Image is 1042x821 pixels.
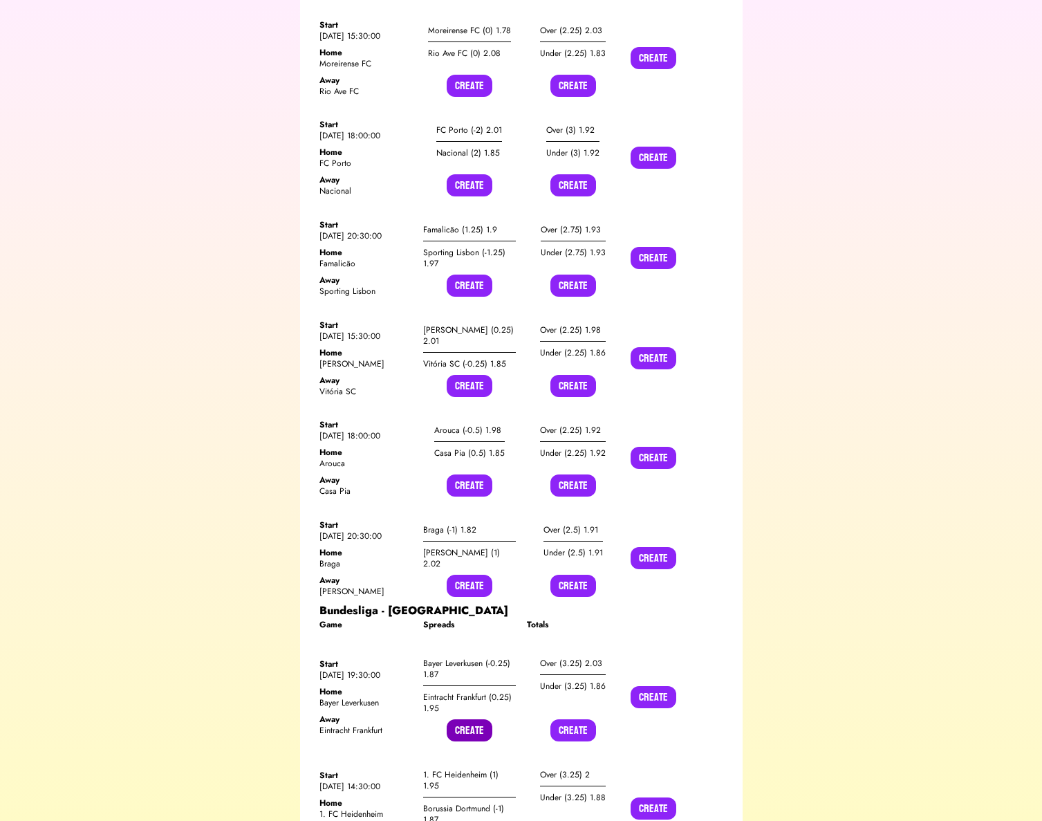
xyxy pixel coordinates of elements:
div: Over (3.25) 2.03 [540,652,606,675]
div: Start [319,658,412,670]
div: Spreads [423,619,516,630]
div: Home [319,547,412,558]
div: Vitória SC [319,386,412,397]
div: 1. FC Heidenheim [319,809,412,820]
div: Start [319,770,412,781]
button: Create [631,797,676,820]
div: Under (3.25) 1.88 [540,786,606,809]
div: Casa Pia (0.5) 1.85 [434,442,505,464]
div: [DATE] 14:30:00 [319,781,412,792]
div: Over (3.25) 2 [540,764,606,786]
div: [DATE] 18:00:00 [319,130,412,141]
div: Away [319,275,412,286]
div: [DATE] 19:30:00 [319,670,412,681]
div: [PERSON_NAME] [319,358,412,369]
div: Rio Ave FC (0) 2.08 [428,42,511,64]
div: Over (2.25) 1.92 [540,419,606,442]
div: 1. FC Heidenheim (1) 1.95 [423,764,516,797]
div: Under (2.75) 1.93 [541,241,606,264]
div: [DATE] 18:00:00 [319,430,412,441]
div: Under (2.5) 1.91 [543,542,603,564]
div: Eintracht Frankfurt (0.25) 1.95 [423,686,516,719]
button: Create [550,275,596,297]
div: Start [319,419,412,430]
div: Away [319,375,412,386]
div: Braga [319,558,412,569]
div: Under (2.25) 1.86 [540,342,606,364]
button: Create [550,375,596,397]
button: Create [631,247,676,269]
div: Home [319,686,412,697]
div: [PERSON_NAME] (0.25) 2.01 [423,319,516,353]
div: [DATE] 15:30:00 [319,331,412,342]
div: Famalicão [319,258,412,269]
div: Home [319,347,412,358]
div: Away [319,575,412,586]
div: Bundesliga - [GEOGRAPHIC_DATA] [319,602,723,619]
button: Create [631,447,676,469]
div: Start [319,519,412,531]
div: Over (2.25) 2.03 [540,19,606,42]
div: Eintracht Frankfurt [319,725,412,736]
button: Create [447,575,492,597]
div: Arouca [319,458,412,469]
div: Home [319,147,412,158]
button: Create [447,75,492,97]
div: Home [319,797,412,809]
div: Under (3.25) 1.86 [540,675,606,697]
div: Away [319,714,412,725]
div: Home [319,247,412,258]
button: Create [631,147,676,169]
div: Nacional [319,185,412,196]
div: Casa Pia [319,486,412,497]
div: Arouca (-0.5) 1.98 [434,419,505,442]
div: [PERSON_NAME] [319,586,412,597]
div: Start [319,119,412,130]
div: Moreirense FC [319,58,412,69]
div: FC Porto [319,158,412,169]
div: Sporting Lisbon (-1.25) 1.97 [423,241,516,275]
div: Home [319,47,412,58]
div: Rio Ave FC [319,86,412,97]
div: Under (2.25) 1.92 [540,442,606,464]
div: Over (2.5) 1.91 [543,519,603,542]
div: Under (2.25) 1.83 [540,42,606,64]
button: Create [631,47,676,69]
div: [DATE] 20:30:00 [319,230,412,241]
div: Vitória SC (-0.25) 1.85 [423,353,516,375]
div: Braga (-1) 1.82 [423,519,516,542]
div: FC Porto (-2) 2.01 [436,119,502,142]
button: Create [550,719,596,741]
div: [DATE] 15:30:00 [319,30,412,41]
button: Create [447,474,492,497]
button: Create [447,375,492,397]
button: Create [447,275,492,297]
button: Create [550,575,596,597]
div: Famalicão (1.25) 1.9 [423,219,516,241]
div: Under (3) 1.92 [546,142,599,164]
div: Nacional (2) 1.85 [436,142,502,164]
div: Over (2.75) 1.93 [541,219,606,241]
button: Create [631,347,676,369]
div: Bayer Leverkusen [319,697,412,708]
button: Create [550,174,596,196]
div: Away [319,474,412,486]
div: Moreirense FC (0) 1.78 [428,19,511,42]
button: Create [447,174,492,196]
div: Over (3) 1.92 [546,119,599,142]
div: Game [319,619,412,630]
button: Create [550,75,596,97]
button: Create [631,686,676,708]
div: Away [319,75,412,86]
div: [DATE] 20:30:00 [319,531,412,542]
button: Create [550,474,596,497]
div: Home [319,447,412,458]
div: Start [319,320,412,331]
div: Start [319,219,412,230]
div: Bayer Leverkusen (-0.25) 1.87 [423,652,516,686]
div: Start [319,19,412,30]
div: [PERSON_NAME] (1) 2.02 [423,542,516,575]
div: Totals [527,619,620,630]
div: Over (2.25) 1.98 [540,319,606,342]
div: Sporting Lisbon [319,286,412,297]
